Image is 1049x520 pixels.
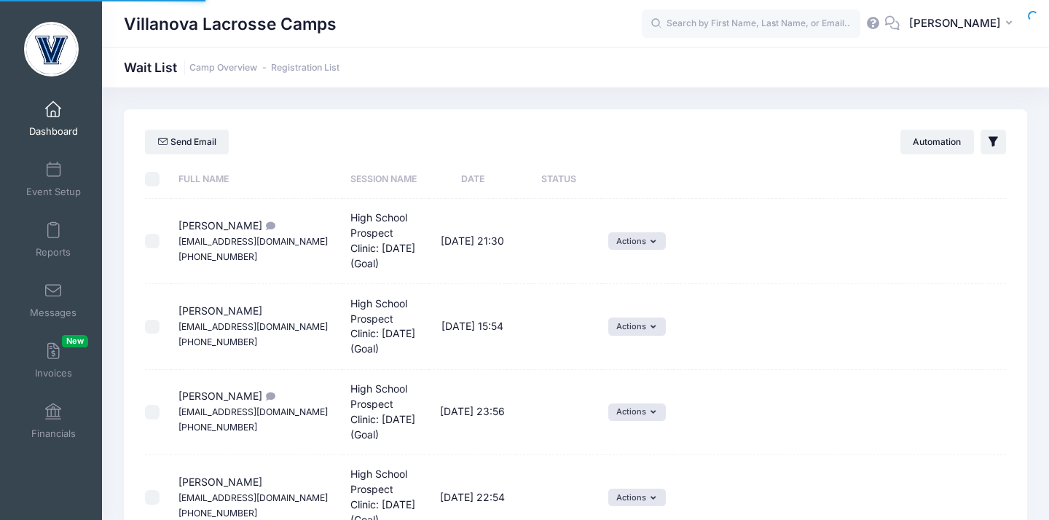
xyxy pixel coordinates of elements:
[19,275,88,326] a: Messages
[343,284,429,369] td: High School Prospect Clinic: [DATE] (Goal)
[145,130,229,154] a: Send email to selected camps
[19,335,88,386] a: InvoicesNew
[26,186,81,198] span: Event Setup
[516,160,602,199] th: Status
[608,318,666,335] button: Actions
[608,232,666,250] button: Actions
[178,236,328,247] small: [EMAIL_ADDRESS][DOMAIN_NAME]
[189,63,257,74] a: Camp Overview
[62,335,88,347] span: New
[124,60,339,75] h1: Wait List
[642,9,860,39] input: Search by First Name, Last Name, or Email...
[343,199,429,284] td: High School Prospect Clinic: [DATE] (Goal)
[19,154,88,205] a: Event Setup
[19,93,88,144] a: Dashboard
[171,160,343,199] th: Full Name
[29,125,78,138] span: Dashboard
[24,22,79,76] img: Villanova Lacrosse Camps
[429,284,515,369] td: [DATE] 15:54
[271,63,339,74] a: Registration List
[429,160,515,199] th: Date
[429,369,515,454] td: [DATE] 23:56
[30,307,76,319] span: Messages
[608,403,666,421] button: Actions
[178,219,328,262] span: [PERSON_NAME]
[178,390,328,433] span: [PERSON_NAME]
[909,15,1001,31] span: [PERSON_NAME]
[900,7,1027,41] button: [PERSON_NAME]
[262,392,274,401] i: Hello Coaches, Sincerest apologies for our late registration. We were in a refund “pickle” from t...
[178,321,328,332] small: [EMAIL_ADDRESS][DOMAIN_NAME]
[178,476,328,519] span: [PERSON_NAME]
[178,304,328,347] span: [PERSON_NAME]
[178,422,257,433] small: [PHONE_NUMBER]
[608,489,666,506] button: Actions
[178,336,257,347] small: [PHONE_NUMBER]
[178,492,328,503] small: [EMAIL_ADDRESS][DOMAIN_NAME]
[124,7,337,41] h1: Villanova Lacrosse Camps
[900,130,974,154] button: Automation
[19,395,88,446] a: Financials
[178,251,257,262] small: [PHONE_NUMBER]
[19,214,88,265] a: Reports
[343,160,429,199] th: Session Name
[429,199,515,284] td: [DATE] 21:30
[343,369,429,454] td: High School Prospect Clinic: [DATE] (Goal)
[35,367,72,379] span: Invoices
[178,508,257,519] small: [PHONE_NUMBER]
[31,428,76,440] span: Financials
[36,246,71,259] span: Reports
[262,221,274,231] i: Everett is at boarding school in Virginia and from Colorado but if finds a spot we will get him t...
[178,406,328,417] small: [EMAIL_ADDRESS][DOMAIN_NAME]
